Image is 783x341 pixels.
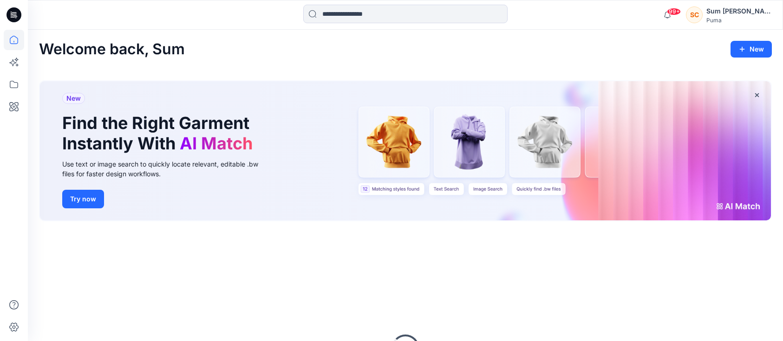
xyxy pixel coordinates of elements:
[39,41,185,58] h2: Welcome back, Sum
[686,6,703,23] div: SC
[706,17,771,24] div: Puma
[62,113,257,153] h1: Find the Right Garment Instantly With
[667,8,681,15] span: 99+
[731,41,772,58] button: New
[180,133,253,154] span: AI Match
[706,6,771,17] div: Sum [PERSON_NAME]
[62,190,104,208] button: Try now
[66,93,81,104] span: New
[62,159,271,179] div: Use text or image search to quickly locate relevant, editable .bw files for faster design workflows.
